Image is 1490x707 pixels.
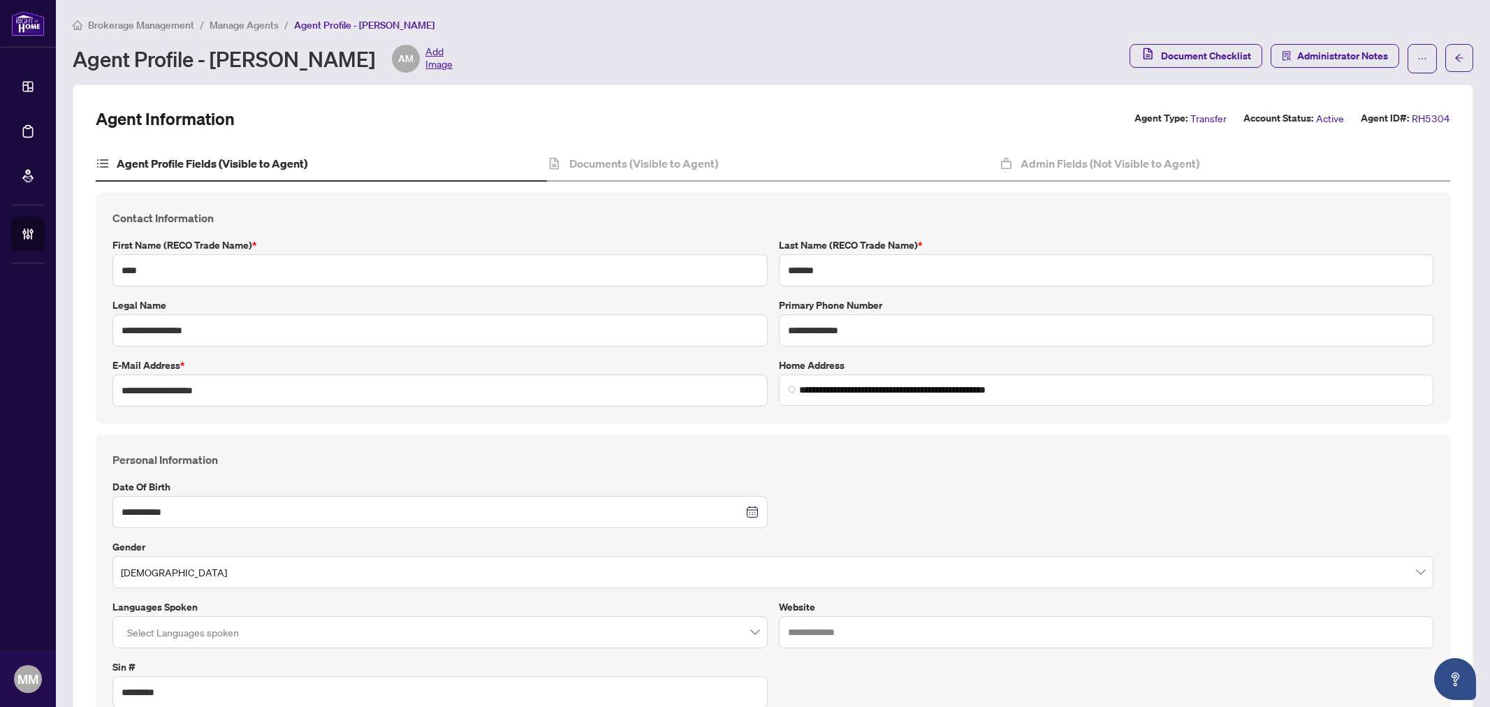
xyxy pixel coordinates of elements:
[1130,44,1262,68] button: Document Checklist
[779,238,1434,253] label: Last Name (RECO Trade Name)
[112,479,768,495] label: Date of Birth
[1021,155,1199,172] h4: Admin Fields (Not Visible to Agent)
[112,599,768,615] label: Languages spoken
[112,298,768,313] label: Legal Name
[1282,51,1292,61] span: solution
[117,155,307,172] h4: Agent Profile Fields (Visible to Agent)
[112,659,768,675] label: Sin #
[112,210,1433,226] h4: Contact Information
[779,298,1434,313] label: Primary Phone Number
[112,451,1433,468] h4: Personal Information
[1161,45,1251,67] span: Document Checklist
[779,599,1434,615] label: Website
[398,51,414,66] span: AM
[112,238,768,253] label: First Name (RECO Trade Name)
[1361,110,1409,126] label: Agent ID#:
[1412,110,1450,126] span: RH5304
[284,17,288,33] li: /
[425,45,453,73] span: Add Image
[210,19,279,31] span: Manage Agents
[1297,45,1388,67] span: Administrator Notes
[1417,54,1427,64] span: ellipsis
[788,386,796,394] img: search_icon
[1454,53,1464,63] span: arrow-left
[1243,110,1313,126] label: Account Status:
[112,358,768,373] label: E-mail Address
[1190,110,1227,126] span: Transfer
[73,20,82,30] span: home
[200,17,204,33] li: /
[17,669,38,689] span: MM
[11,10,45,36] img: logo
[73,45,453,73] div: Agent Profile - [PERSON_NAME]
[96,108,235,130] h2: Agent Information
[121,559,1425,585] span: Male
[779,358,1434,373] label: Home Address
[569,155,718,172] h4: Documents (Visible to Agent)
[1134,110,1188,126] label: Agent Type:
[1271,44,1399,68] button: Administrator Notes
[1434,658,1476,700] button: Open asap
[294,19,434,31] span: Agent Profile - [PERSON_NAME]
[88,19,194,31] span: Brokerage Management
[1316,110,1344,126] span: Active
[112,539,1433,555] label: Gender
